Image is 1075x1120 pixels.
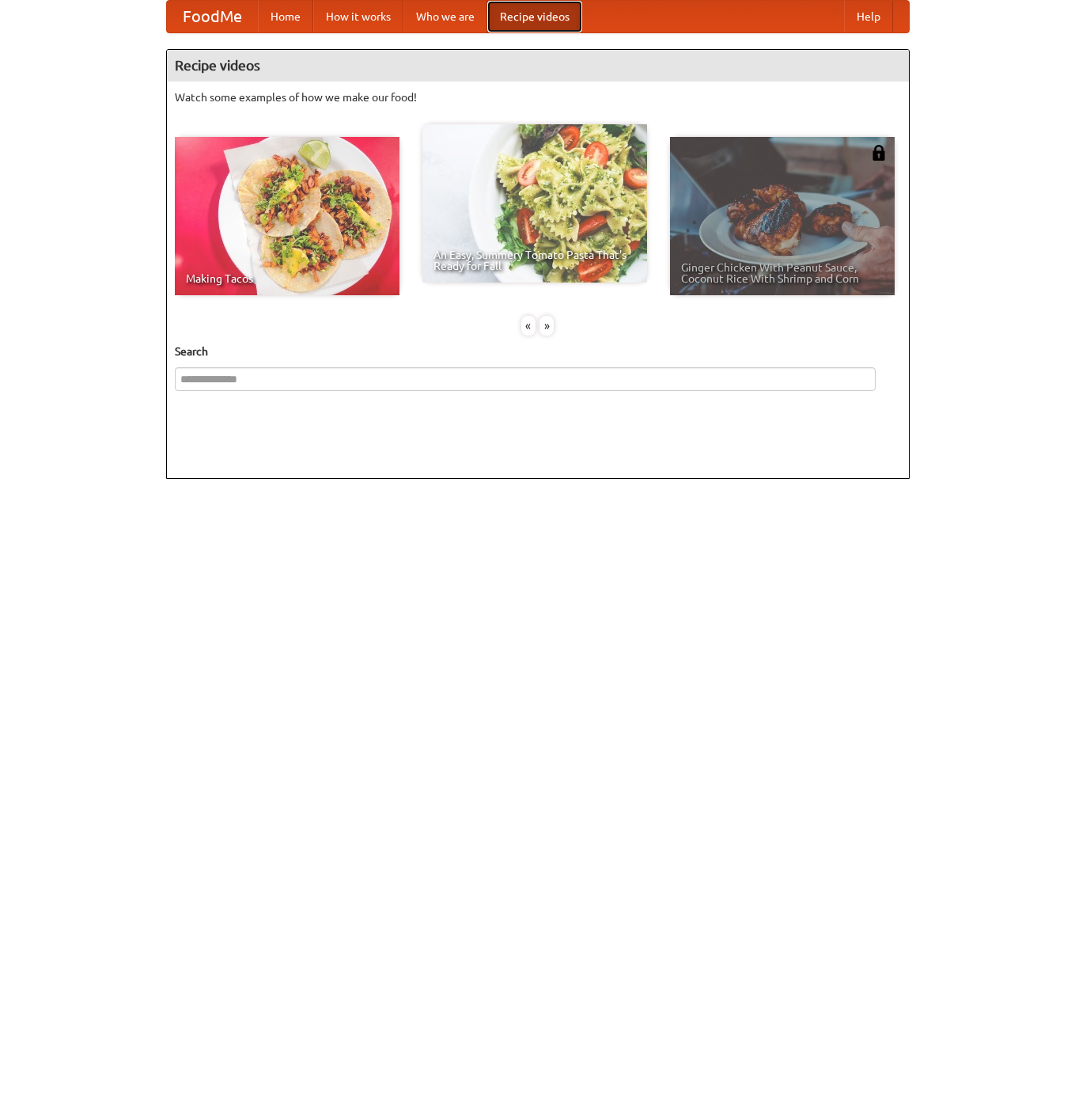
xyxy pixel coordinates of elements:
a: FoodMe [167,1,258,32]
span: Making Tacos [186,273,388,284]
a: Help [844,1,893,32]
a: How it works [313,1,403,32]
a: Making Tacos [175,137,399,295]
img: 483408.png [871,145,887,161]
a: Who we are [403,1,487,32]
div: « [521,316,536,336]
a: Recipe videos [487,1,582,32]
div: » [539,316,554,336]
h4: Recipe videos [167,50,909,82]
p: Watch some examples of how we make our food! [175,89,901,105]
a: Home [258,1,313,32]
span: An Easy, Summery Tomato Pasta That's Ready for Fall [433,249,636,271]
h5: Search [175,344,901,359]
a: An Easy, Summery Tomato Pasta That's Ready for Fall [422,124,647,283]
